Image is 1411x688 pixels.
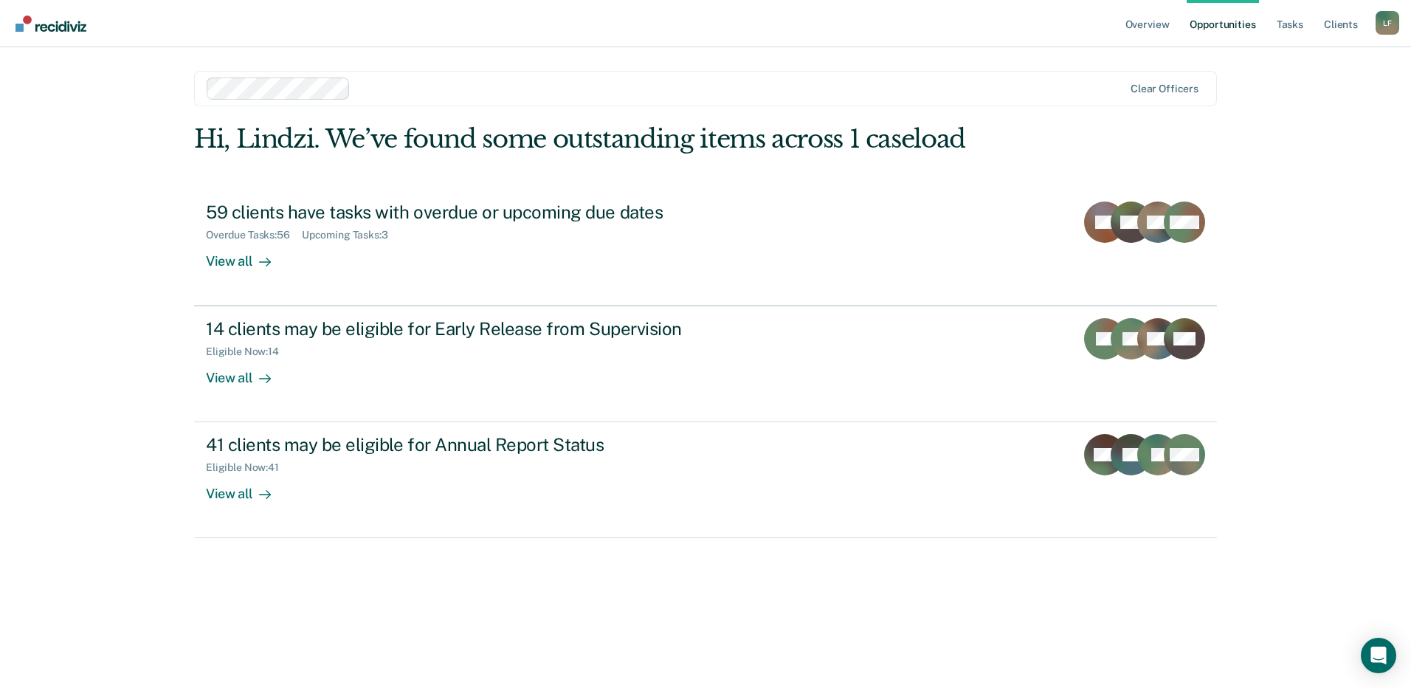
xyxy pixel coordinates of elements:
[194,306,1217,422] a: 14 clients may be eligible for Early Release from SupervisionEligible Now:14View all
[206,241,289,269] div: View all
[206,434,724,455] div: 41 clients may be eligible for Annual Report Status
[194,124,1012,154] div: Hi, Lindzi. We’ve found some outstanding items across 1 caseload
[206,461,291,474] div: Eligible Now : 41
[206,345,291,358] div: Eligible Now : 14
[1131,83,1198,95] div: Clear officers
[206,474,289,503] div: View all
[206,358,289,387] div: View all
[194,190,1217,306] a: 59 clients have tasks with overdue or upcoming due datesOverdue Tasks:56Upcoming Tasks:3View all
[194,422,1217,538] a: 41 clients may be eligible for Annual Report StatusEligible Now:41View all
[302,229,400,241] div: Upcoming Tasks : 3
[1361,638,1396,673] div: Open Intercom Messenger
[206,202,724,223] div: 59 clients have tasks with overdue or upcoming due dates
[1376,11,1399,35] div: L F
[1376,11,1399,35] button: Profile dropdown button
[206,318,724,340] div: 14 clients may be eligible for Early Release from Supervision
[15,16,86,32] img: Recidiviz
[206,229,302,241] div: Overdue Tasks : 56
